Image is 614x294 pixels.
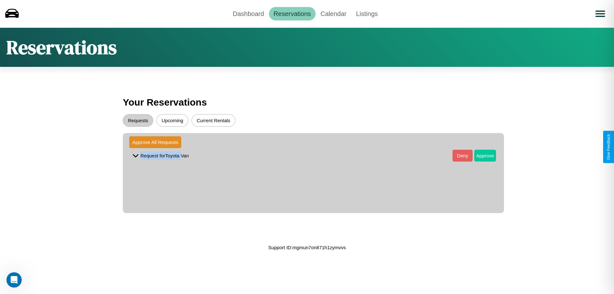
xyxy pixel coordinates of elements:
a: Reservations [269,7,316,20]
p: Request for Toyota Van [140,151,189,160]
button: Upcoming [156,114,188,127]
iframe: Intercom live chat [6,272,22,288]
button: Approve All Requests [129,136,181,148]
button: Deny [453,150,473,162]
a: Listings [351,7,382,20]
button: Current Rentals [192,114,235,127]
button: Open menu [591,5,609,23]
div: Give Feedback [606,134,611,160]
button: Approve [474,150,496,162]
button: Requests [123,114,153,127]
p: Support ID: mgmun7on871h1zymvvs [268,243,346,252]
a: Calendar [316,7,351,20]
a: Dashboard [228,7,269,20]
h1: Reservations [6,34,117,60]
h3: Your Reservations [123,94,491,111]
